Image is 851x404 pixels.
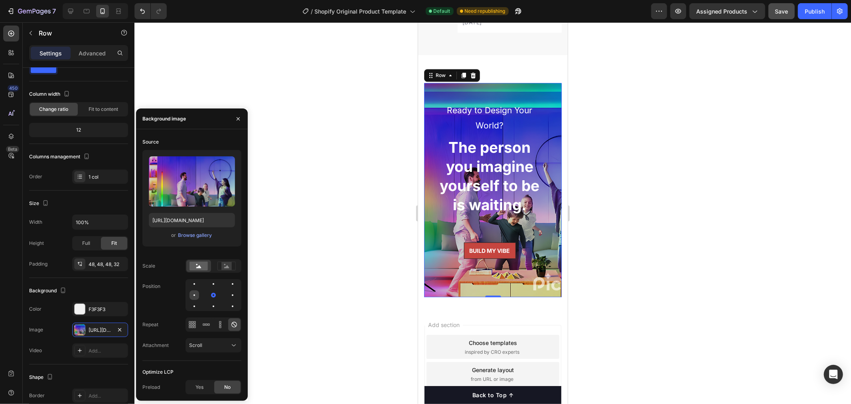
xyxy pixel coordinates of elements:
button: Save [768,3,795,19]
div: Background [29,286,68,296]
div: Browse gallery [178,232,212,239]
span: Default [434,8,450,15]
div: Attachment [142,342,169,349]
p: Settings [39,49,62,57]
img: preview-image [149,156,235,207]
div: Image [29,326,43,333]
div: Preload [142,384,160,391]
div: Color [29,305,41,313]
span: Need republishing [465,8,505,15]
div: Order [29,173,42,180]
div: Column width [29,89,71,100]
div: Background image [142,115,186,122]
div: Shape [29,372,55,383]
button: 7 [3,3,59,19]
div: Add... [89,347,126,355]
input: Auto [73,215,128,229]
span: No [224,384,231,391]
div: F3F3F3 [89,306,126,313]
input: https://example.com/image.jpg [149,213,235,227]
div: Columns management [29,152,91,162]
div: Source [142,138,159,146]
div: Scale [142,262,155,270]
div: Position [142,283,160,290]
div: Height [29,240,44,247]
div: 48, 48, 48, 32 [89,261,126,268]
span: Fit [111,240,117,247]
div: Video [29,347,42,354]
div: Beta [6,146,19,152]
div: Width [29,219,42,226]
p: Advanced [79,49,106,57]
div: Size [29,198,50,209]
span: Scroll [189,342,202,348]
span: Full [82,240,90,247]
span: Fit to content [89,106,118,113]
div: Padding [29,260,47,268]
span: or [171,231,176,240]
div: Open Intercom Messenger [824,365,843,384]
div: 12 [31,124,126,136]
div: Border [29,392,45,399]
span: Shopify Original Product Template [315,7,407,16]
span: Save [775,8,788,15]
p: 7 [52,6,56,16]
button: Assigned Products [689,3,765,19]
button: Scroll [186,338,241,353]
div: [URL][DOMAIN_NAME] [89,327,112,334]
div: Repeat [142,321,158,328]
span: Assigned Products [696,7,747,16]
span: Change ratio [39,106,69,113]
div: Add... [89,392,126,400]
span: Yes [195,384,203,391]
div: Publish [805,7,825,16]
button: Publish [798,3,831,19]
button: Browse gallery [178,231,212,239]
span: / [311,7,313,16]
div: 450 [8,85,19,91]
iframe: Design area [418,22,568,404]
div: 1 col [89,173,126,181]
div: Undo/Redo [134,3,167,19]
div: Optimize LCP [142,369,174,376]
p: Row [39,28,107,38]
